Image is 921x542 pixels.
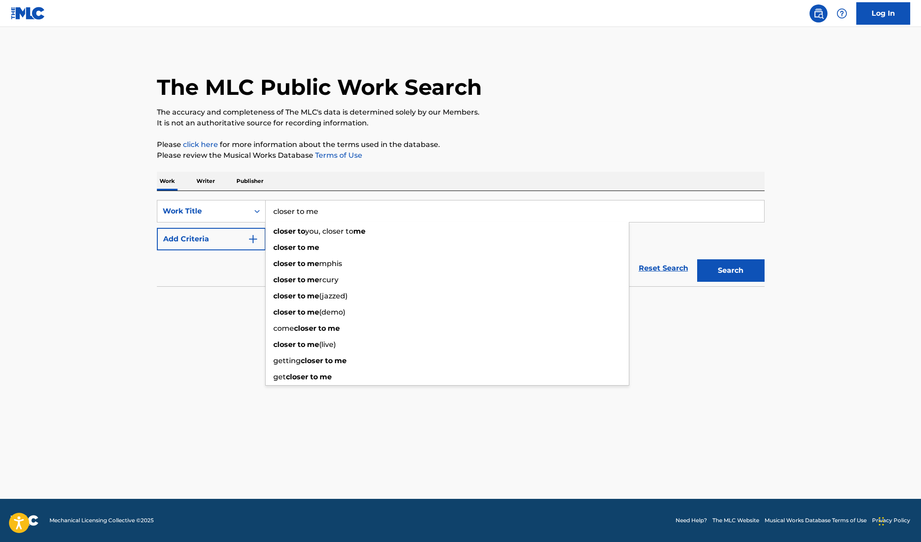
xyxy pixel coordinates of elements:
strong: closer [294,324,316,333]
div: Chat-Widget [876,499,921,542]
strong: me [307,340,319,349]
span: mphis [319,259,342,268]
strong: me [307,275,319,284]
div: Help [833,4,851,22]
a: Public Search [810,4,828,22]
button: Add Criteria [157,228,266,250]
h1: The MLC Public Work Search [157,74,482,101]
p: The accuracy and completeness of The MLC's data is determined solely by our Members. [157,107,765,118]
p: Publisher [234,172,266,191]
strong: to [298,292,305,300]
strong: me [353,227,365,235]
img: search [813,8,824,19]
a: Log In [856,2,910,25]
span: you, closer to [305,227,353,235]
strong: me [307,259,319,268]
a: Reset Search [634,258,693,278]
strong: to [298,308,305,316]
img: 9d2ae6d4665cec9f34b9.svg [248,234,258,244]
div: Work Title [163,206,244,217]
p: Please review the Musical Works Database [157,150,765,161]
strong: to [298,227,305,235]
p: Work [157,172,178,191]
span: rcury [319,275,338,284]
form: Search Form [157,200,765,286]
a: Privacy Policy [872,516,910,524]
strong: closer [286,373,308,381]
a: Terms of Use [313,151,362,160]
img: logo [11,515,39,526]
strong: closer [273,292,296,300]
strong: to [298,243,305,252]
button: Search [697,259,765,282]
strong: closer [273,259,296,268]
strong: to [318,324,326,333]
a: click here [183,140,218,149]
div: Ziehen [879,508,884,535]
span: Mechanical Licensing Collective © 2025 [49,516,154,524]
span: get [273,373,286,381]
iframe: Chat Widget [876,499,921,542]
strong: me [334,356,347,365]
p: Writer [194,172,218,191]
strong: to [298,259,305,268]
strong: closer [273,227,296,235]
p: It is not an authoritative source for recording information. [157,118,765,129]
strong: me [320,373,332,381]
strong: closer [273,308,296,316]
strong: closer [273,275,296,284]
strong: to [310,373,318,381]
strong: to [325,356,333,365]
span: (demo) [319,308,345,316]
span: (live) [319,340,336,349]
a: Need Help? [676,516,707,524]
p: Please for more information about the terms used in the database. [157,139,765,150]
strong: to [298,275,305,284]
strong: closer [273,340,296,349]
span: getting [273,356,301,365]
strong: closer [301,356,323,365]
strong: me [307,243,319,252]
strong: to [298,340,305,349]
strong: me [307,308,319,316]
a: The MLC Website [712,516,759,524]
span: come [273,324,294,333]
a: Musical Works Database Terms of Use [765,516,867,524]
img: help [836,8,847,19]
span: (jazzed) [319,292,347,300]
img: MLC Logo [11,7,45,20]
strong: closer [273,243,296,252]
strong: me [307,292,319,300]
strong: me [328,324,340,333]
